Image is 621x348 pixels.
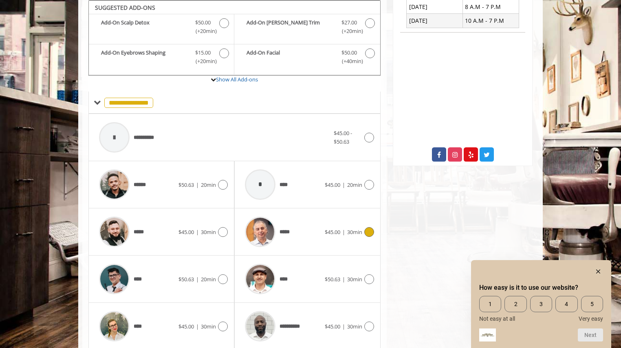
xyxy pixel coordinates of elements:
[342,323,345,330] span: |
[334,129,352,145] span: $45.00 - $50.63
[325,181,340,188] span: $45.00
[555,296,577,312] span: 4
[178,228,194,236] span: $45.00
[201,323,216,330] span: 30min
[196,228,199,236] span: |
[347,181,362,188] span: 20min
[325,323,340,330] span: $45.00
[247,18,333,35] b: Add-On [PERSON_NAME] Trim
[579,315,603,322] span: Very easy
[479,296,603,322] div: How easy is it to use our website? Select an option from 1 to 5, with 1 being Not easy at all and...
[178,181,194,188] span: $50.63
[342,276,345,283] span: |
[101,18,187,35] b: Add-On Scalp Detox
[247,48,333,66] b: Add-On Facial
[337,27,361,35] span: (+20min )
[342,228,345,236] span: |
[407,14,463,28] td: [DATE]
[341,18,357,27] span: $27.00
[178,276,194,283] span: $50.63
[195,18,211,27] span: $50.00
[201,228,216,236] span: 30min
[178,323,194,330] span: $45.00
[191,57,215,66] span: (+20min )
[238,48,376,68] label: Add-On Facial
[216,76,258,83] a: Show All Add-ons
[479,315,515,322] span: Not easy at all
[347,323,362,330] span: 30min
[101,48,187,66] b: Add-On Eyebrows Shaping
[342,181,345,188] span: |
[479,267,603,341] div: How easy is it to use our website? Select an option from 1 to 5, with 1 being Not easy at all and...
[93,48,230,68] label: Add-On Eyebrows Shaping
[95,4,155,11] b: SUGGESTED ADD-ONS
[93,18,230,37] label: Add-On Scalp Detox
[479,283,603,293] h2: How easy is it to use our website? Select an option from 1 to 5, with 1 being Not easy at all and...
[191,27,215,35] span: (+20min )
[201,181,216,188] span: 20min
[201,276,216,283] span: 20min
[325,276,340,283] span: $50.63
[238,18,376,37] label: Add-On Beard Trim
[325,228,340,236] span: $45.00
[196,276,199,283] span: |
[341,48,357,57] span: $50.00
[337,57,361,66] span: (+40min )
[530,296,552,312] span: 3
[195,48,211,57] span: $15.00
[504,296,526,312] span: 2
[347,276,362,283] span: 30min
[479,296,501,312] span: 1
[347,228,362,236] span: 30min
[578,328,603,341] button: Next question
[593,267,603,276] button: Hide survey
[462,14,519,28] td: 10 A.M - 7 P.M
[196,181,199,188] span: |
[196,323,199,330] span: |
[581,296,603,312] span: 5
